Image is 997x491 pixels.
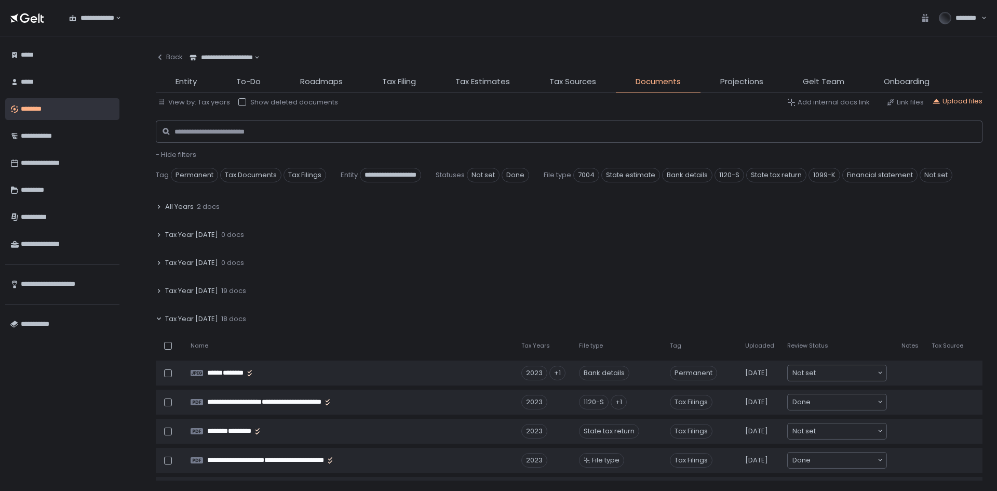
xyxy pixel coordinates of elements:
[788,365,886,381] div: Search for option
[787,98,870,107] button: Add internal docs link
[221,230,244,240] span: 0 docs
[221,286,246,296] span: 19 docs
[816,368,877,378] input: Search for option
[156,170,169,180] span: Tag
[436,170,465,180] span: Statuses
[745,456,768,465] span: [DATE]
[803,76,844,88] span: Gelt Team
[521,395,547,409] div: 2023
[114,13,115,23] input: Search for option
[745,342,774,350] span: Uploaded
[792,426,816,436] span: Not set
[502,168,529,182] span: Done
[165,314,218,324] span: Tax Year [DATE]
[811,455,877,466] input: Search for option
[165,202,194,211] span: All Years
[611,395,627,409] div: +1
[745,397,768,407] span: [DATE]
[842,168,918,182] span: Financial statement
[183,47,260,69] div: Search for option
[792,368,816,378] span: Not set
[579,366,629,380] div: Bank details
[788,394,886,410] div: Search for option
[156,150,196,160] button: - Hide filters
[62,7,121,29] div: Search for option
[579,424,639,439] div: State tax return
[221,258,244,268] span: 0 docs
[788,453,886,468] div: Search for option
[901,342,919,350] span: Notes
[236,76,261,88] span: To-Do
[884,76,929,88] span: Onboarding
[191,342,208,350] span: Name
[592,456,619,465] span: File type
[792,397,811,407] span: Done
[521,424,547,439] div: 2023
[787,342,828,350] span: Review Status
[382,76,416,88] span: Tax Filing
[670,366,717,380] span: Permanent
[521,366,547,380] div: 2023
[300,76,343,88] span: Roadmaps
[579,395,609,409] div: 1120-S
[886,98,924,107] button: Link files
[221,314,246,324] span: 18 docs
[284,168,326,182] span: Tax Filings
[156,52,183,62] div: Back
[156,47,183,68] button: Back
[816,426,877,436] input: Search for option
[670,453,712,468] span: Tax Filings
[220,168,281,182] span: Tax Documents
[788,423,886,439] div: Search for option
[745,427,768,436] span: [DATE]
[670,342,681,350] span: Tag
[811,397,877,407] input: Search for option
[715,168,744,182] span: 1120-S
[809,168,840,182] span: 1099-K
[601,168,660,182] span: State estimate
[158,98,230,107] button: View by: Tax years
[341,170,358,180] span: Entity
[662,168,712,182] span: Bank details
[579,342,603,350] span: File type
[549,76,596,88] span: Tax Sources
[521,342,550,350] span: Tax Years
[932,97,982,106] button: Upload files
[171,168,218,182] span: Permanent
[670,424,712,439] span: Tax Filings
[792,455,811,466] span: Done
[455,76,510,88] span: Tax Estimates
[746,168,806,182] span: State tax return
[176,76,197,88] span: Entity
[197,202,220,211] span: 2 docs
[549,366,565,380] div: +1
[932,342,963,350] span: Tax Source
[573,168,599,182] span: 7004
[165,258,218,268] span: Tax Year [DATE]
[670,395,712,409] span: Tax Filings
[165,286,218,296] span: Tax Year [DATE]
[745,368,768,378] span: [DATE]
[467,168,500,182] span: Not set
[720,76,763,88] span: Projections
[165,230,218,240] span: Tax Year [DATE]
[636,76,681,88] span: Documents
[920,168,952,182] span: Not set
[544,170,571,180] span: File type
[521,453,547,468] div: 2023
